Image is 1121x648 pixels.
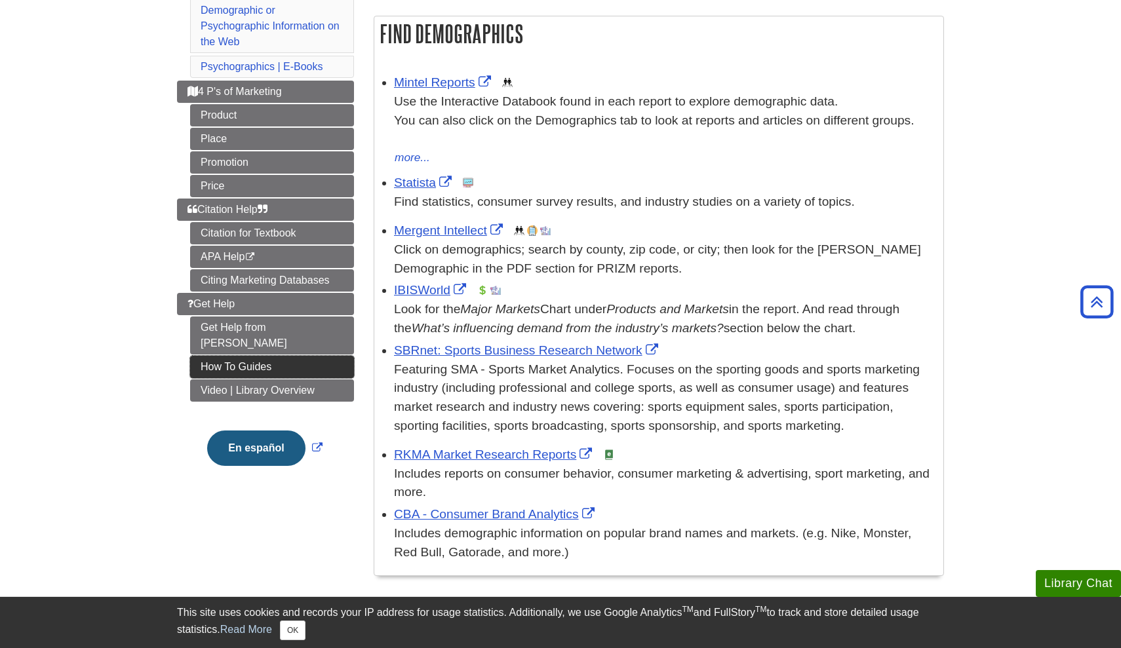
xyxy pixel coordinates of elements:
[190,128,354,150] a: Place
[477,285,488,295] img: Financial Report
[490,285,501,295] img: Industry Report
[280,620,305,640] button: Close
[1076,293,1118,311] a: Back to Top
[394,360,937,436] p: Featuring SMA - Sports Market Analytics. Focuses on the sporting goods and sports marketing indus...
[394,283,469,297] a: Link opens in new window
[527,225,538,236] img: Company Information
[190,379,354,402] a: Video | Library Overview
[755,605,766,614] sup: TM
[1036,570,1121,597] button: Library Chat
[201,61,323,72] a: Psychographics | E-Books
[394,92,937,149] div: Use the Interactive Databook found in each report to explore demographic data. You can also click...
[190,269,354,292] a: Citing Marketing Databases
[394,448,595,461] a: Link opens in new window
[604,449,614,460] img: e-Book
[187,298,235,309] span: Get Help
[460,302,540,316] i: Major Markets
[463,178,473,188] img: Statistics
[190,356,354,378] a: How To Guides
[374,16,943,51] h2: Find Demographics
[190,104,354,126] a: Product
[606,302,729,316] i: Products and Markets
[394,465,937,503] div: Includes reports on consumer behavior, consumer marketing & advertising, sport marketing, and more.
[177,293,354,315] a: Get Help
[412,321,724,335] i: What’s influencing demand from the industry’s markets?
[207,430,305,466] button: En español
[204,442,325,453] a: Link opens in new window
[201,5,340,47] a: Demographic or Psychographic Information on the Web
[190,222,354,244] a: Citation for Textbook
[514,225,524,236] img: Demographics
[187,204,267,215] span: Citation Help
[190,175,354,197] a: Price
[190,316,354,354] a: Get Help from [PERSON_NAME]
[220,624,272,635] a: Read More
[394,75,494,89] a: Link opens in new window
[394,193,937,212] p: Find statistics, consumer survey results, and industry studies on a variety of topics.
[394,176,455,189] a: Link opens in new window
[394,223,506,237] a: Link opens in new window
[190,246,354,268] a: APA Help
[394,524,937,562] div: Includes demographic information on popular brand names and markets. (e.g. Nike, Monster, Red Bul...
[187,86,282,97] span: 4 P's of Marketing
[394,507,598,521] a: Link opens in new window
[394,149,431,167] button: more...
[682,605,693,614] sup: TM
[177,81,354,103] a: 4 P's of Marketing
[394,240,937,278] div: Click on demographics; search by county, zip code, or city; then look for the [PERSON_NAME] Demog...
[177,605,944,640] div: This site uses cookies and records your IP address for usage statistics. Additionally, we use Goo...
[394,300,937,338] div: Look for the Chart under in the report. And read through the section below the chart.
[502,77,513,88] img: Demographics
[190,151,354,174] a: Promotion
[245,253,256,261] i: This link opens in a new window
[540,225,551,236] img: Industry Report
[394,343,661,357] a: Link opens in new window
[177,199,354,221] a: Citation Help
